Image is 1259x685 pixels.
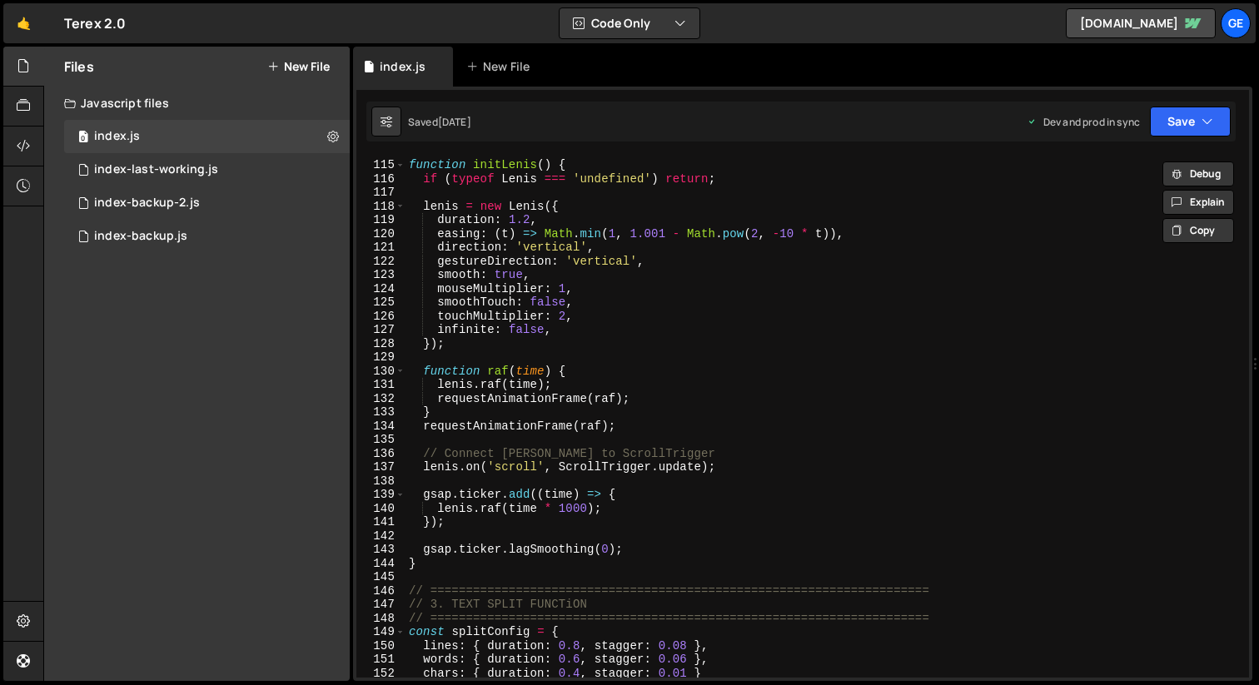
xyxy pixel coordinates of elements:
[356,598,406,612] div: 147
[356,515,406,529] div: 141
[64,57,94,76] h2: Files
[64,220,350,253] div: 16700/45680.js
[94,129,140,144] div: index.js
[1221,8,1251,38] a: Ge
[356,392,406,406] div: 132
[356,612,406,626] div: 148
[560,8,699,38] button: Code Only
[356,241,406,255] div: 121
[356,419,406,434] div: 134
[94,196,200,211] div: index-backup-2.js
[356,529,406,544] div: 142
[356,460,406,474] div: 137
[408,115,471,129] div: Saved
[356,488,406,502] div: 139
[356,543,406,557] div: 143
[356,158,406,172] div: 115
[356,200,406,214] div: 118
[44,87,350,120] div: Javascript files
[356,584,406,598] div: 146
[356,213,406,227] div: 119
[356,405,406,419] div: 133
[356,365,406,379] div: 130
[356,310,406,324] div: 126
[356,557,406,571] div: 144
[356,295,406,310] div: 125
[356,172,406,186] div: 116
[356,186,406,200] div: 117
[64,153,350,186] div: 16700/45763.js
[356,323,406,337] div: 127
[1066,8,1216,38] a: [DOMAIN_NAME]
[356,625,406,639] div: 149
[64,186,350,220] div: 16700/45762.js
[356,639,406,653] div: 150
[1150,107,1231,137] button: Save
[466,58,536,75] div: New File
[356,447,406,461] div: 136
[356,350,406,365] div: 129
[356,474,406,489] div: 138
[356,282,406,296] div: 124
[94,229,187,244] div: index-backup.js
[78,132,88,145] span: 0
[1162,161,1234,186] button: Debug
[356,502,406,516] div: 140
[356,268,406,282] div: 123
[267,60,330,73] button: New File
[438,115,471,129] div: [DATE]
[1162,218,1234,243] button: Copy
[94,162,218,177] div: index-last-working.js
[64,13,126,33] div: Terex 2.0
[356,667,406,681] div: 152
[356,337,406,351] div: 128
[356,653,406,667] div: 151
[356,378,406,392] div: 131
[380,58,425,75] div: index.js
[356,570,406,584] div: 145
[1162,190,1234,215] button: Explain
[1027,115,1140,129] div: Dev and prod in sync
[356,255,406,269] div: 122
[3,3,44,43] a: 🤙
[356,227,406,241] div: 120
[356,433,406,447] div: 135
[64,120,350,153] div: 16700/45632.js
